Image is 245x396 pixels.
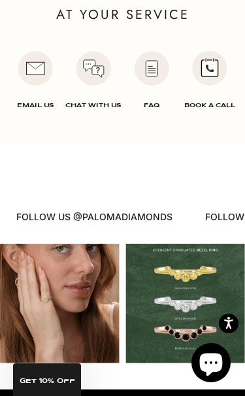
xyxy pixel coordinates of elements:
div: Instagram post opens in a popup [125,244,245,363]
p: FOLLOW US @PALOMADIAMONDS [15,209,171,224]
inbox-online-store-chat: Shopify online store chat [188,343,235,386]
span: GET 10% Off [20,378,75,384]
div: GET 10% Off [13,363,81,396]
p: at your service [6,5,238,25]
